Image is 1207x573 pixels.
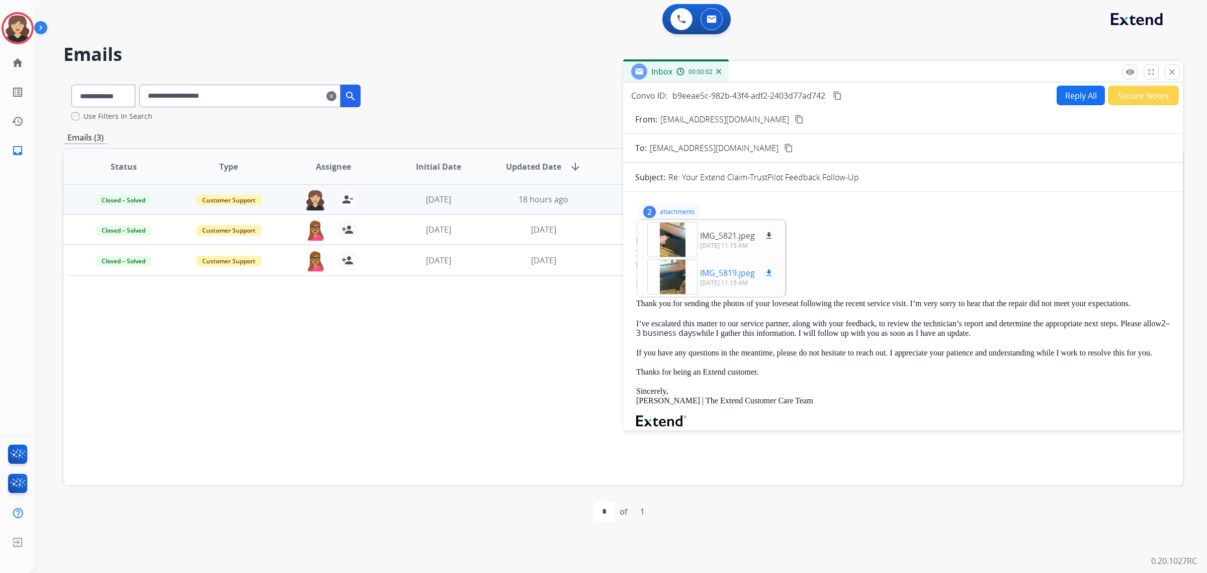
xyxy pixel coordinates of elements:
p: If you have any questions in the meantime, please do not hesitate to reach out. I appreciate your... [636,348,1170,357]
span: Closed – Solved [96,225,151,236]
mat-icon: person_add [341,254,354,266]
mat-icon: download [764,268,773,277]
p: Thank you for sending the photos of your loveseat following the recent service visit. I’m very so... [636,299,1170,308]
mat-icon: arrow_downward [569,161,581,173]
span: Customer Support [196,195,262,205]
mat-icon: person_remove [341,193,354,205]
span: b9eeae5c-982b-43f4-adf2-2403d77ad742 [672,90,825,101]
span: Type [219,161,238,173]
button: Reply All [1057,86,1105,105]
mat-icon: content_copy [784,144,793,153]
div: of [620,506,627,518]
p: IMG_5819.jpeg [700,267,755,279]
p: Sincerely, [PERSON_NAME] | The Extend Customer Care Team [636,387,1170,405]
span: 00:00:02 [688,68,713,76]
p: [DATE] 11:15 AM [700,242,775,250]
mat-icon: history [12,115,24,127]
mat-icon: list_alt [12,86,24,98]
span: Closed – Solved [96,256,151,266]
p: Subject: [635,171,665,183]
img: agent-avatar [305,189,325,210]
p: Re: Your Extend Claim-TrustPilot Feedback Follow-Up [668,171,859,183]
span: Updated Date [506,161,561,173]
span: Customer Support [196,225,262,236]
p: Hi [PERSON_NAME], [636,280,1170,289]
p: IMG_5821.jpeg [700,230,755,242]
mat-icon: person_add [341,224,354,236]
p: From: [635,113,657,125]
mat-icon: content_copy [833,91,842,100]
span: 18 hours ago [519,194,568,205]
strong: 2–3 business days [636,318,1170,338]
div: Date: [636,260,1170,270]
span: [EMAIL_ADDRESS][DOMAIN_NAME] [650,142,779,154]
span: [DATE] [426,255,451,266]
p: To: [635,142,647,154]
img: avatar [4,14,32,42]
span: Inbox [651,66,672,77]
div: From: [636,236,1170,246]
span: Status [111,161,137,173]
mat-icon: inbox [12,145,24,157]
h2: Emails [63,44,1183,64]
button: Secure Notes [1108,86,1179,105]
p: attachments [660,208,695,216]
mat-icon: search [344,90,357,102]
p: Convo ID: [631,90,667,102]
span: Assignee [316,161,351,173]
p: [EMAIL_ADDRESS][DOMAIN_NAME] [660,113,789,125]
mat-icon: download [764,231,773,240]
img: agent-avatar [305,250,325,271]
span: Closed – Solved [96,195,151,205]
span: [DATE] [531,224,556,235]
p: 0.20.1027RC [1151,555,1197,567]
p: Emails (3) [63,131,108,144]
span: Customer Support [196,256,262,266]
p: I’ve escalated this matter to our service partner, along with your feedback, to review the techni... [636,319,1170,338]
img: agent-avatar [305,220,325,241]
span: [DATE] [426,224,451,235]
div: 2 [643,206,656,218]
mat-icon: close [1168,67,1177,77]
img: Extend Logo [636,415,686,426]
p: [DATE] 11:15 AM [700,279,775,287]
mat-icon: content_copy [795,115,804,124]
div: 1 [632,502,653,522]
mat-icon: fullscreen [1147,67,1156,77]
span: [DATE] [531,255,556,266]
label: Use Filters In Search [83,111,152,121]
mat-icon: remove_red_eye [1126,67,1135,77]
span: Initial Date [416,161,461,173]
p: Thanks for being an Extend customer. [636,368,1170,377]
mat-icon: clear [326,90,336,102]
mat-icon: home [12,57,24,69]
span: [DATE] [426,194,451,205]
div: To: [636,248,1170,258]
